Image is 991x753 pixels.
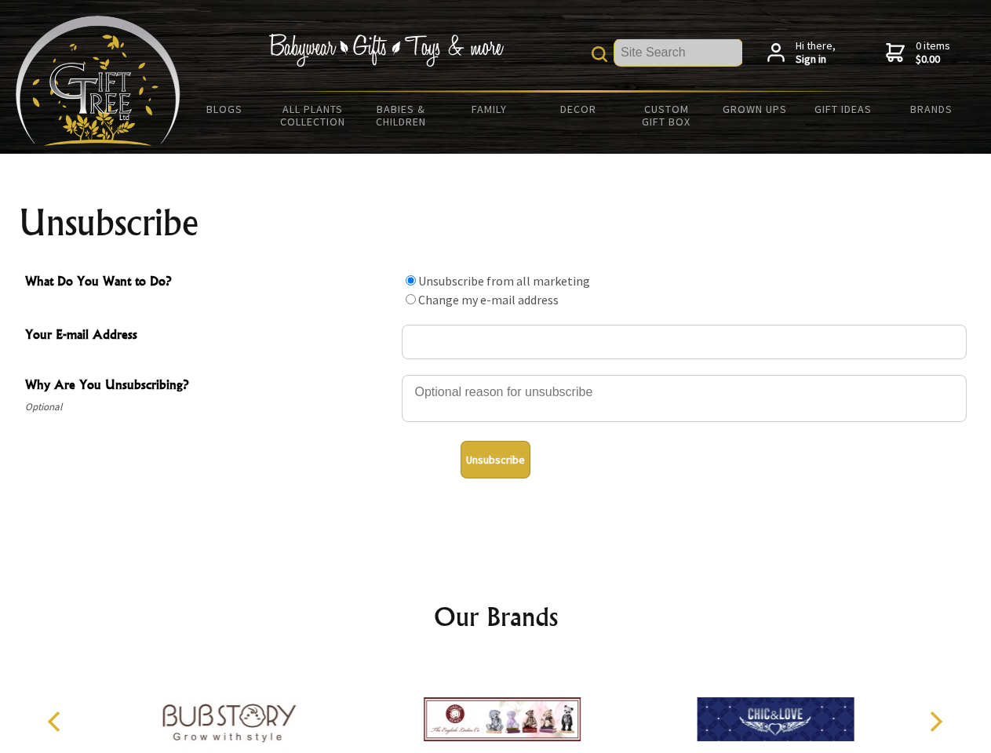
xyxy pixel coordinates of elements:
a: Babies & Children [357,93,446,138]
a: All Plants Collection [269,93,358,138]
a: Brands [887,93,976,125]
a: Custom Gift Box [622,93,711,138]
span: Hi there, [796,39,836,67]
a: 0 items$0.00 [886,39,950,67]
a: Decor [534,93,622,125]
h2: Our Brands [31,598,960,635]
a: Hi there,Sign in [767,39,836,67]
button: Next [918,704,953,739]
label: Change my e-mail address [418,292,559,307]
input: Your E-mail Address [402,325,967,359]
img: Babywear - Gifts - Toys & more [268,34,504,67]
strong: Sign in [796,53,836,67]
a: Family [446,93,534,125]
a: Gift Ideas [799,93,887,125]
span: Your E-mail Address [25,325,394,347]
label: Unsubscribe from all marketing [418,273,590,289]
strong: $0.00 [916,53,950,67]
h1: Unsubscribe [19,204,973,242]
span: Optional [25,398,394,417]
span: Why Are You Unsubscribing? [25,375,394,398]
img: Babyware - Gifts - Toys and more... [16,16,180,146]
input: Site Search [614,39,742,66]
button: Unsubscribe [461,441,530,478]
a: BLOGS [180,93,269,125]
input: What Do You Want to Do? [406,294,416,304]
span: 0 items [916,38,950,67]
button: Previous [39,704,74,739]
img: product search [592,46,607,62]
input: What Do You Want to Do? [406,275,416,286]
span: What Do You Want to Do? [25,271,394,294]
a: Grown Ups [710,93,799,125]
textarea: Why Are You Unsubscribing? [402,375,967,422]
